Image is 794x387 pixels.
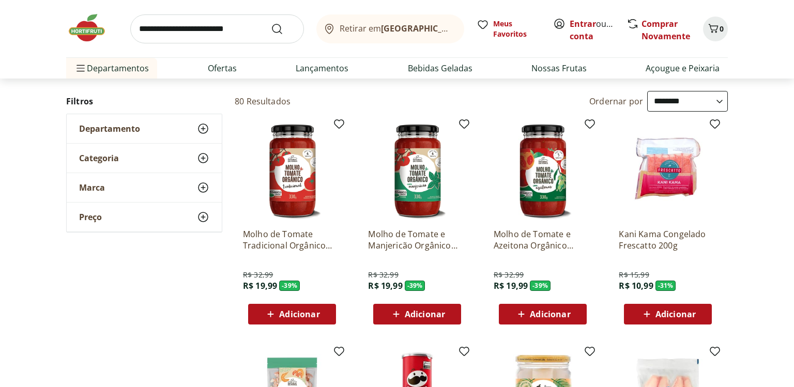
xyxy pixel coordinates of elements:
button: Retirar em[GEOGRAPHIC_DATA]/[GEOGRAPHIC_DATA] [316,14,464,43]
span: R$ 19,99 [368,280,402,291]
span: - 39 % [279,281,300,291]
span: Adicionar [279,310,319,318]
label: Ordernar por [589,96,643,107]
img: Molho de Tomate Tradicional Orgânico Natural Da Terra 330g [243,122,341,220]
span: R$ 19,99 [494,280,528,291]
a: Lançamentos [296,62,348,74]
a: Entrar [570,18,596,29]
h2: Filtros [66,91,222,112]
a: Açougue e Peixaria [646,62,720,74]
span: Preço [79,212,102,222]
span: 0 [720,24,724,34]
span: Meus Favoritos [493,19,541,39]
button: Submit Search [271,23,296,35]
span: Adicionar [655,310,696,318]
a: Nossas Frutas [531,62,587,74]
a: Molho de Tomate e Manjericão Orgânico Natural Da Terra 330g [368,228,466,251]
button: Categoria [67,144,222,173]
span: R$ 15,99 [619,270,649,280]
img: Molho de Tomate e Azeitona Orgânico Natural Da Terra 330g [494,122,592,220]
button: Adicionar [624,304,712,324]
span: R$ 10,99 [619,280,653,291]
a: Ofertas [208,62,237,74]
a: Molho de Tomate e Azeitona Orgânico Natural Da Terra 330g [494,228,592,251]
span: Departamentos [74,56,149,81]
span: - 31 % [655,281,676,291]
img: Molho de Tomate e Manjericão Orgânico Natural Da Terra 330g [368,122,466,220]
a: Bebidas Geladas [408,62,472,74]
a: Kani Kama Congelado Frescatto 200g [619,228,717,251]
button: Adicionar [499,304,587,324]
img: Hortifruti [66,12,118,43]
span: R$ 32,99 [243,270,273,280]
span: Departamento [79,123,140,134]
span: Categoria [79,153,119,163]
input: search [130,14,304,43]
span: Adicionar [405,310,445,318]
h2: 80 Resultados [235,96,291,107]
a: Criar conta [570,18,627,42]
span: - 39 % [405,281,425,291]
span: Marca [79,182,105,193]
a: Comprar Novamente [642,18,690,42]
span: Adicionar [530,310,570,318]
button: Preço [67,203,222,231]
span: R$ 32,99 [494,270,524,280]
span: - 39 % [530,281,551,291]
span: Retirar em [340,24,454,33]
button: Adicionar [373,304,461,324]
b: [GEOGRAPHIC_DATA]/[GEOGRAPHIC_DATA] [381,23,555,34]
span: ou [570,18,616,42]
button: Carrinho [703,17,728,41]
button: Adicionar [248,304,336,324]
span: R$ 32,99 [368,270,398,280]
button: Marca [67,173,222,202]
a: Meus Favoritos [477,19,541,39]
img: Kani Kama Congelado Frescatto 200g [619,122,717,220]
button: Menu [74,56,87,81]
button: Departamento [67,114,222,143]
a: Molho de Tomate Tradicional Orgânico Natural Da Terra 330g [243,228,341,251]
span: R$ 19,99 [243,280,277,291]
